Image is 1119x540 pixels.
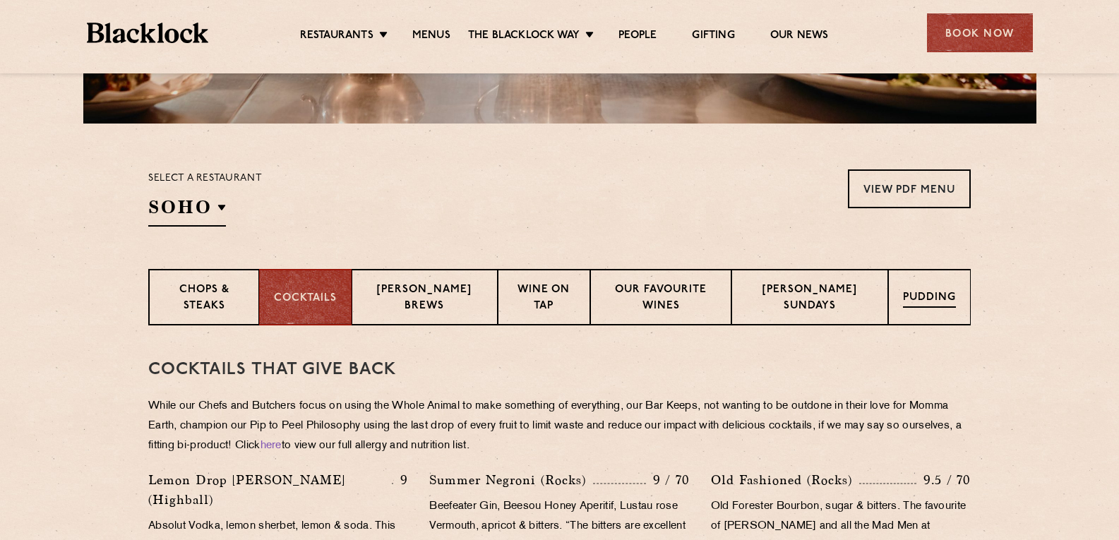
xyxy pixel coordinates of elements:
p: Our favourite wines [605,282,717,316]
p: Wine on Tap [513,282,576,316]
a: Gifting [692,29,734,44]
p: 9 [393,471,408,489]
p: Lemon Drop [PERSON_NAME] (Highball) [148,470,392,510]
p: 9.5 / 70 [916,471,971,489]
a: The Blacklock Way [468,29,580,44]
p: Chops & Steaks [164,282,244,316]
a: People [618,29,657,44]
div: Book Now [927,13,1033,52]
p: Pudding [903,290,956,308]
p: Summer Negroni (Rocks) [429,470,593,490]
h3: Cocktails That Give Back [148,361,971,379]
p: Cocktails [274,291,337,307]
p: [PERSON_NAME] Sundays [746,282,873,316]
a: Restaurants [300,29,373,44]
a: View PDF Menu [848,169,971,208]
img: BL_Textured_Logo-footer-cropped.svg [87,23,209,43]
p: [PERSON_NAME] Brews [366,282,483,316]
p: 9 / 70 [646,471,690,489]
a: Our News [770,29,829,44]
h2: SOHO [148,195,226,227]
p: Old Fashioned (Rocks) [711,470,859,490]
a: here [261,440,282,451]
p: Select a restaurant [148,169,262,188]
p: While our Chefs and Butchers focus on using the Whole Animal to make something of everything, our... [148,397,971,456]
a: Menus [412,29,450,44]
